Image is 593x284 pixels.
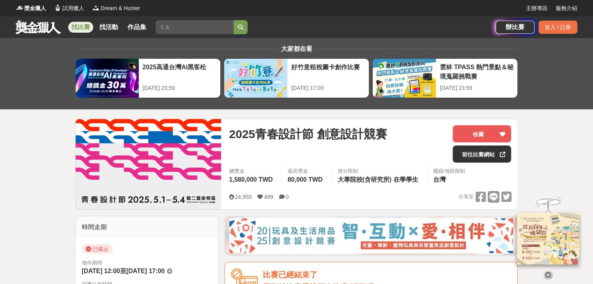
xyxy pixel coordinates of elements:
div: 好竹意租稅圖卡創作比賽 [291,63,365,80]
div: 雲林 TPASS 熱門景點＆秘境蒐羅挑戰賽 [440,63,513,80]
span: 台灣 [433,176,446,183]
a: 好竹意租稅圖卡創作比賽[DATE] 17:00 [224,58,369,98]
a: 找比賽 [68,22,93,33]
img: Logo [92,4,100,12]
span: 1,580,000 TWD [229,176,273,183]
img: 968ab78a-c8e5-4181-8f9d-94c24feca916.png [517,213,579,265]
span: 獎金獵人 [24,4,46,12]
div: 登入 / 註冊 [538,21,577,34]
div: [DATE] 23:59 [143,84,216,92]
span: 24,950 [235,194,251,200]
a: 雲林 TPASS 熱門景點＆秘境蒐羅挑戰賽[DATE] 23:59 [372,58,518,98]
span: 大家都在看 [279,46,314,52]
a: Logo獎金獵人 [16,4,46,12]
a: 2025高通台灣AI黑客松[DATE] 23:59 [75,58,221,98]
a: 主辦專區 [526,4,548,12]
a: 辦比賽 [496,21,535,34]
span: 試用獵人 [62,4,84,12]
div: 比賽已經結束了 [262,268,511,281]
span: 分享至 [458,191,473,203]
div: [DATE] 17:00 [291,84,365,92]
img: Cover Image [76,119,221,209]
span: [DATE] 12:00 [82,268,120,274]
span: 2025青春設計節 創意設計競賽 [229,125,387,143]
span: 已截止 [82,244,113,254]
img: Logo [54,4,62,12]
span: [DATE] 17:00 [126,268,165,274]
span: 80,000 TWD [288,176,323,183]
a: LogoDream & Hunter [92,4,140,12]
a: 前往比賽網站 [453,146,511,163]
div: 時間走期 [76,216,218,238]
a: 找活動 [96,22,121,33]
a: 作品集 [124,22,149,33]
button: 收藏 [453,125,511,142]
span: 499 [264,194,273,200]
span: 最高獎金 [288,167,325,175]
img: d4b53da7-80d9-4dd2-ac75-b85943ec9b32.jpg [229,218,513,253]
div: 2025高通台灣AI黑客松 [143,63,216,80]
span: 在學學生 [393,176,418,183]
a: 服務介紹 [556,4,577,12]
span: 至 [120,268,126,274]
div: 身分限制 [337,167,420,175]
img: Logo [16,4,23,12]
span: 0 [286,194,289,200]
span: 總獎金 [229,167,274,175]
input: 翻玩臺味好乳力 等你發揮創意！ [156,20,234,34]
div: [DATE] 23:59 [440,84,513,92]
div: 國籍/地區限制 [433,167,465,175]
a: Logo試用獵人 [54,4,84,12]
span: Dream & Hunter [101,4,140,12]
span: 大專院校(含研究所) [337,176,391,183]
span: 徵件期間 [82,260,102,266]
